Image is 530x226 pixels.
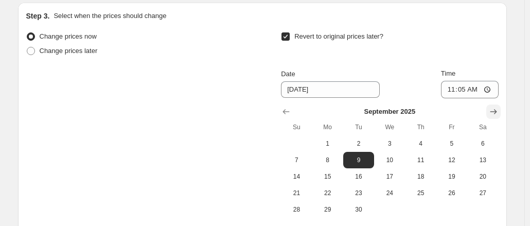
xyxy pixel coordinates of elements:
[467,119,498,135] th: Saturday
[285,156,308,164] span: 7
[374,119,405,135] th: Wednesday
[294,32,383,40] span: Revert to original prices later?
[285,123,308,131] span: Su
[409,189,432,197] span: 25
[378,172,401,181] span: 17
[467,135,498,152] button: Saturday September 6 2025
[405,119,436,135] th: Thursday
[378,123,401,131] span: We
[343,152,374,168] button: Tuesday September 9 2025
[440,172,463,181] span: 19
[409,140,432,148] span: 4
[378,156,401,164] span: 10
[441,69,455,77] span: Time
[440,156,463,164] span: 12
[471,140,494,148] span: 6
[316,156,339,164] span: 8
[374,185,405,201] button: Wednesday September 24 2025
[40,47,98,55] span: Change prices later
[436,185,467,201] button: Friday September 26 2025
[409,123,432,131] span: Th
[316,140,339,148] span: 1
[374,135,405,152] button: Wednesday September 3 2025
[312,135,343,152] button: Monday September 1 2025
[281,185,312,201] button: Sunday September 21 2025
[347,156,370,164] span: 9
[471,172,494,181] span: 20
[285,189,308,197] span: 21
[486,105,501,119] button: Show next month, October 2025
[467,152,498,168] button: Saturday September 13 2025
[316,123,339,131] span: Mo
[312,152,343,168] button: Monday September 8 2025
[343,168,374,185] button: Tuesday September 16 2025
[405,168,436,185] button: Thursday September 18 2025
[440,123,463,131] span: Fr
[347,140,370,148] span: 2
[281,201,312,218] button: Sunday September 28 2025
[343,135,374,152] button: Tuesday September 2 2025
[471,189,494,197] span: 27
[467,168,498,185] button: Saturday September 20 2025
[316,172,339,181] span: 15
[436,119,467,135] th: Friday
[312,201,343,218] button: Monday September 29 2025
[281,81,380,98] input: 8/27/2025
[405,185,436,201] button: Thursday September 25 2025
[26,11,50,21] h2: Step 3.
[374,168,405,185] button: Wednesday September 17 2025
[440,189,463,197] span: 26
[312,185,343,201] button: Monday September 22 2025
[405,135,436,152] button: Thursday September 4 2025
[347,189,370,197] span: 23
[409,172,432,181] span: 18
[409,156,432,164] span: 11
[285,172,308,181] span: 14
[281,152,312,168] button: Sunday September 7 2025
[471,156,494,164] span: 13
[54,11,166,21] p: Select when the prices should change
[285,205,308,214] span: 28
[436,168,467,185] button: Friday September 19 2025
[374,152,405,168] button: Wednesday September 10 2025
[378,140,401,148] span: 3
[467,185,498,201] button: Saturday September 27 2025
[281,119,312,135] th: Sunday
[281,168,312,185] button: Sunday September 14 2025
[40,32,97,40] span: Change prices now
[343,201,374,218] button: Tuesday September 30 2025
[378,189,401,197] span: 24
[347,123,370,131] span: Tu
[347,205,370,214] span: 30
[471,123,494,131] span: Sa
[405,152,436,168] button: Thursday September 11 2025
[312,119,343,135] th: Monday
[281,70,295,78] span: Date
[440,140,463,148] span: 5
[441,81,499,98] input: 12:00
[436,152,467,168] button: Friday September 12 2025
[347,172,370,181] span: 16
[312,168,343,185] button: Monday September 15 2025
[316,205,339,214] span: 29
[436,135,467,152] button: Friday September 5 2025
[316,189,339,197] span: 22
[343,185,374,201] button: Tuesday September 23 2025
[343,119,374,135] th: Tuesday
[279,105,293,119] button: Show previous month, August 2025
